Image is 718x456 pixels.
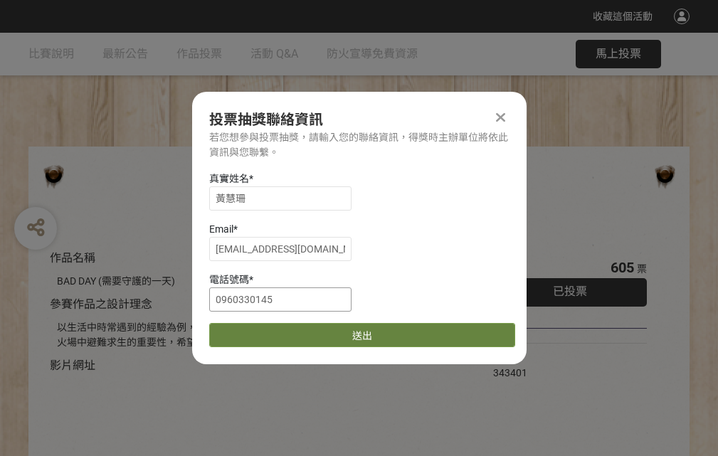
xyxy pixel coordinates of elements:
a: 防火宣導免費資源 [327,33,418,75]
span: Email [209,223,233,235]
span: 作品名稱 [50,251,95,265]
div: 若您想參與投票抽獎，請輸入您的聯絡資訊，得獎時主辦單位將依此資訊與您聯繫。 [209,130,510,160]
span: 電話號碼 [209,274,249,285]
iframe: Facebook Share [531,351,602,365]
span: 票 [637,263,647,275]
a: 作品投票 [176,33,222,75]
span: 已投票 [553,285,587,298]
span: 605 [611,259,634,276]
span: 比賽說明 [28,47,74,60]
a: 比賽說明 [28,33,74,75]
span: 活動 Q&A [250,47,298,60]
div: 投票抽獎聯絡資訊 [209,109,510,130]
span: 最新公告 [102,47,148,60]
span: 作品投票 [176,47,222,60]
span: 馬上投票 [596,47,641,60]
button: 送出 [209,323,515,347]
span: 影片網址 [50,359,95,372]
button: 馬上投票 [576,40,661,68]
span: 收藏這個活動 [593,11,653,22]
span: 防火宣導免費資源 [327,47,418,60]
div: 以生活中時常遇到的經驗為例，透過對比的方式宣傳住宅用火災警報器、家庭逃生計畫及火場中避難求生的重要性，希望透過趣味的短影音讓更多人認識到更多的防火觀念。 [57,320,450,350]
a: 活動 Q&A [250,33,298,75]
span: 真實姓名 [209,173,249,184]
div: BAD DAY (需要守護的一天) [57,274,450,289]
span: 參賽作品之設計理念 [50,297,152,311]
a: 最新公告 [102,33,148,75]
